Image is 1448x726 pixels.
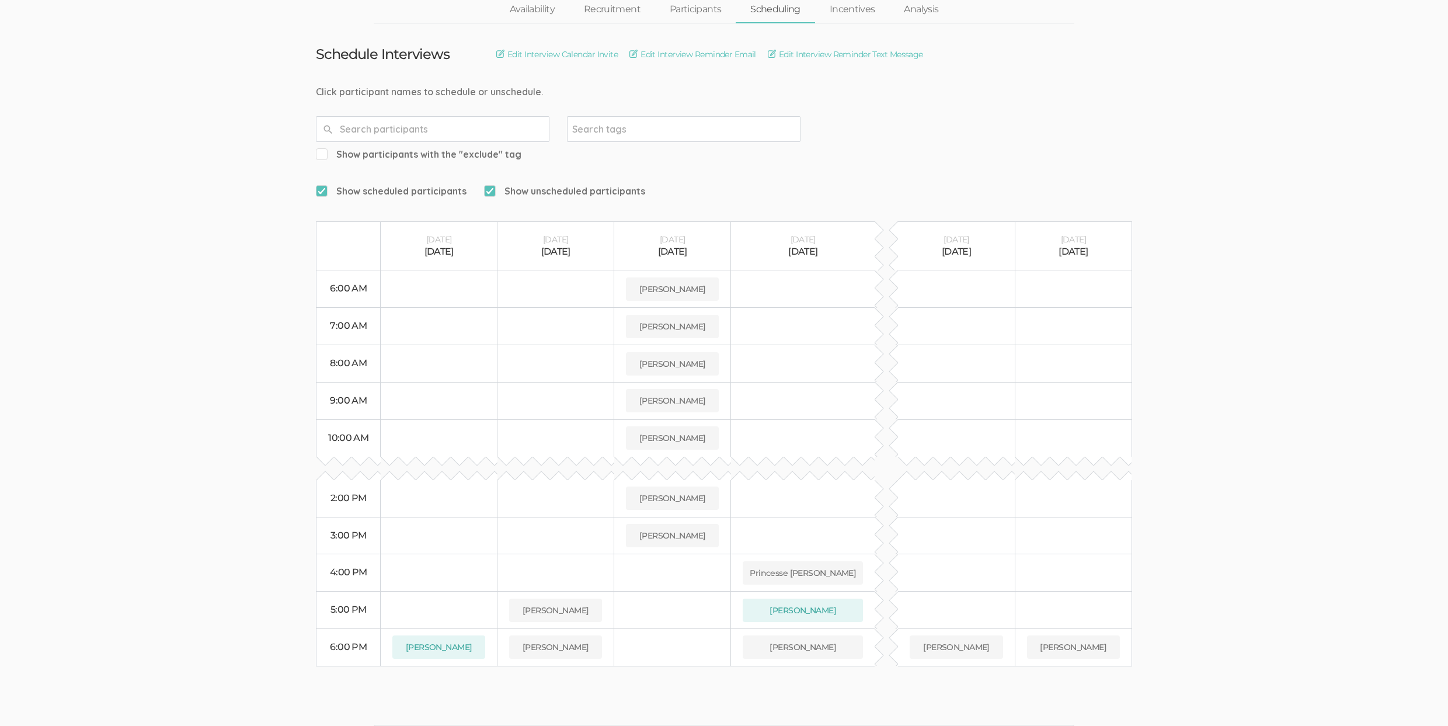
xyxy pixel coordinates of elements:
a: Edit Interview Reminder Email [629,48,756,61]
h3: Schedule Interviews [316,47,450,62]
div: [DATE] [392,245,485,259]
button: [PERSON_NAME] [509,635,602,659]
div: [DATE] [910,245,1003,259]
button: [PERSON_NAME] [743,599,863,622]
input: Search participants [316,116,549,142]
div: [DATE] [509,245,602,259]
span: Show participants with the "exclude" tag [316,148,521,161]
input: Search tags [572,121,645,137]
div: [DATE] [743,245,863,259]
button: Princesse [PERSON_NAME] [743,561,863,585]
div: [DATE] [1027,234,1120,245]
button: [PERSON_NAME] [626,524,719,547]
button: [PERSON_NAME] [626,487,719,510]
button: [PERSON_NAME] [910,635,1003,659]
div: 3:00 PM [328,529,368,543]
a: Edit Interview Reminder Text Message [768,48,923,61]
div: 10:00 AM [328,432,368,445]
div: 5:00 PM [328,603,368,617]
button: [PERSON_NAME] [626,352,719,376]
div: 6:00 AM [328,282,368,296]
iframe: Chat Widget [1390,670,1448,726]
div: [DATE] [392,234,485,245]
div: 6:00 PM [328,641,368,654]
span: Show unscheduled participants [484,185,645,198]
div: [DATE] [626,245,719,259]
div: 4:00 PM [328,566,368,579]
span: Show scheduled participants [316,185,467,198]
div: 2:00 PM [328,492,368,505]
button: [PERSON_NAME] [509,599,602,622]
div: [DATE] [910,234,1003,245]
div: 8:00 AM [328,357,368,370]
div: [DATE] [626,234,719,245]
button: [PERSON_NAME] [1027,635,1120,659]
button: [PERSON_NAME] [743,635,863,659]
div: 9:00 AM [328,394,368,408]
div: [DATE] [743,234,863,245]
button: [PERSON_NAME] [626,389,719,412]
button: [PERSON_NAME] [626,426,719,450]
div: [DATE] [1027,245,1120,259]
button: [PERSON_NAME] [626,315,719,338]
button: [PERSON_NAME] [392,635,485,659]
div: [DATE] [509,234,602,245]
div: Click participant names to schedule or unschedule. [316,85,1132,99]
div: 7:00 AM [328,319,368,333]
button: [PERSON_NAME] [626,277,719,301]
a: Edit Interview Calendar Invite [496,48,618,61]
